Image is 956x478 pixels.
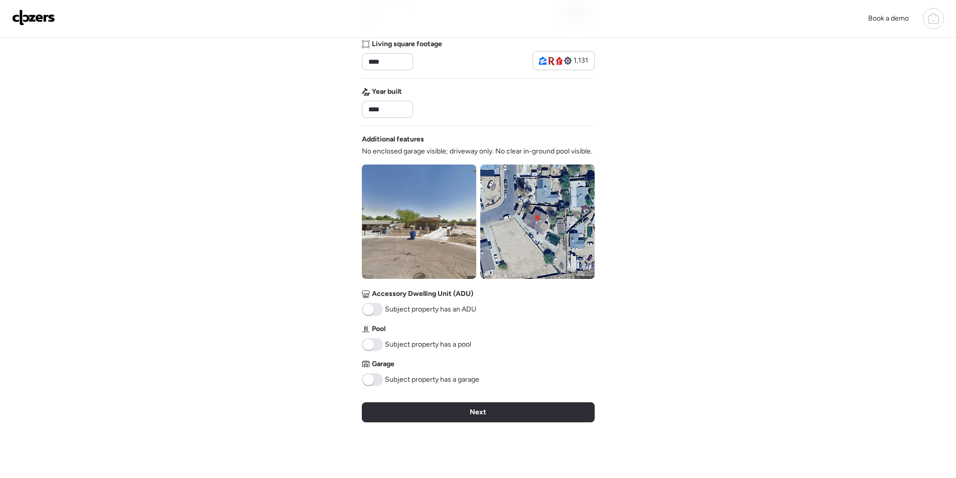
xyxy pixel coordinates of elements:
[12,10,55,26] img: Logo
[372,87,402,97] span: Year built
[385,340,471,350] span: Subject property has a pool
[362,146,592,156] span: No enclosed garage visible; driveway only. No clear in-ground pool visible.
[372,39,442,49] span: Living square footage
[574,56,588,66] span: 1,131
[868,14,909,23] span: Book a demo
[372,359,394,369] span: Garage
[385,304,476,314] span: Subject property has an ADU
[385,375,479,385] span: Subject property has a garage
[362,134,424,144] span: Additional features
[372,324,385,334] span: Pool
[372,289,473,299] span: Accessory Dwelling Unit (ADU)
[470,407,486,417] span: Next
